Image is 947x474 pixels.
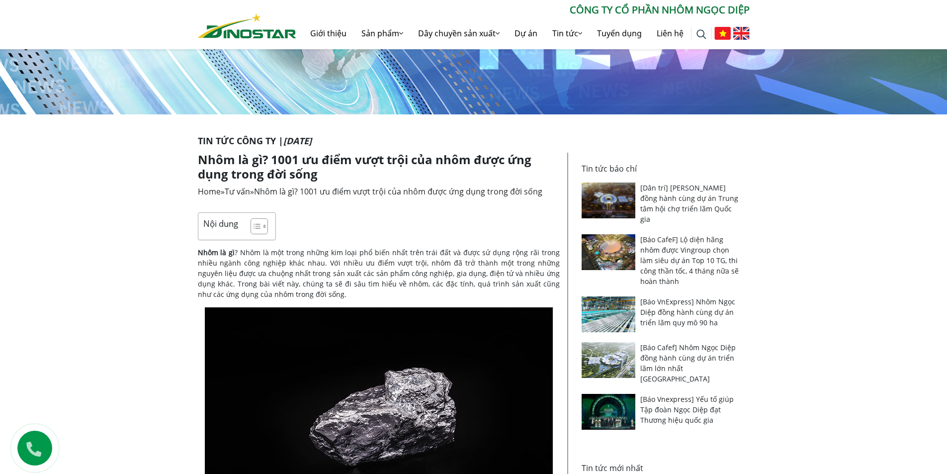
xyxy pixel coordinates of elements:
[198,248,235,257] strong: Nhôm là gì
[640,183,738,224] a: [Dân trí] [PERSON_NAME] đồng hành cùng dự án Trung tâm hội chợ triển lãm Quốc gia
[696,29,706,39] img: search
[198,186,221,197] a: Home
[243,218,265,235] a: Toggle Table of Content
[198,134,750,148] p: Tin tức Công ty |
[582,394,636,430] img: [Báo Vnexpress] Yếu tố giúp Tập đoàn Ngọc Diệp đạt Thương hiệu quốc gia
[582,462,744,474] p: Tin tức mới nhất
[225,186,250,197] a: Tư vấn
[198,247,560,299] p: ? Nhôm là một trong những kim loại phổ biến nhất trên trái đất và được sử dụng rộng rãi trong nh...
[640,394,734,425] a: [Báo Vnexpress] Yếu tố giúp Tập đoàn Ngọc Diệp đạt Thương hiệu quốc gia
[714,27,731,40] img: Tiếng Việt
[582,183,636,218] img: [Dân trí] Nhôm Ngọc Diệp đồng hành cùng dự án Trung tâm hội chợ triển lãm Quốc gia
[198,13,296,38] img: Nhôm Dinostar
[203,218,238,229] p: Nội dung
[296,2,750,17] p: CÔNG TY CỔ PHẦN NHÔM NGỌC DIỆP
[590,17,649,49] a: Tuyển dụng
[198,186,542,197] span: » »
[545,17,590,49] a: Tin tức
[283,135,312,147] i: [DATE]
[303,17,354,49] a: Giới thiệu
[640,235,739,286] a: [Báo CafeF] Lộ diện hãng nhôm được Vingroup chọn làm siêu dự án Top 10 TG, thi công thần tốc, 4 t...
[733,27,750,40] img: English
[582,296,636,332] img: [Báo VnExpress] Nhôm Ngọc Diệp đồng hành cùng dự án triển lãm quy mô 90 ha
[582,342,636,378] img: [Báo Cafef] Nhôm Ngọc Diệp đồng hành cùng dự án triển lãm lớn nhất Đông Nam Á
[582,234,636,270] img: [Báo CafeF] Lộ diện hãng nhôm được Vingroup chọn làm siêu dự án Top 10 TG, thi công thần tốc, 4 t...
[640,343,736,383] a: [Báo Cafef] Nhôm Ngọc Diệp đồng hành cùng dự án triển lãm lớn nhất [GEOGRAPHIC_DATA]
[507,17,545,49] a: Dự án
[254,186,542,197] span: Nhôm là gì? 1001 ưu điểm vượt trội của nhôm được ứng dụng trong đời sống
[649,17,691,49] a: Liên hệ
[198,153,560,182] h1: Nhôm là gì? 1001 ưu điểm vượt trội của nhôm được ứng dụng trong đời sống
[582,163,744,175] p: Tin tức báo chí
[354,17,411,49] a: Sản phẩm
[411,17,507,49] a: Dây chuyền sản xuất
[640,297,735,327] a: [Báo VnExpress] Nhôm Ngọc Diệp đồng hành cùng dự án triển lãm quy mô 90 ha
